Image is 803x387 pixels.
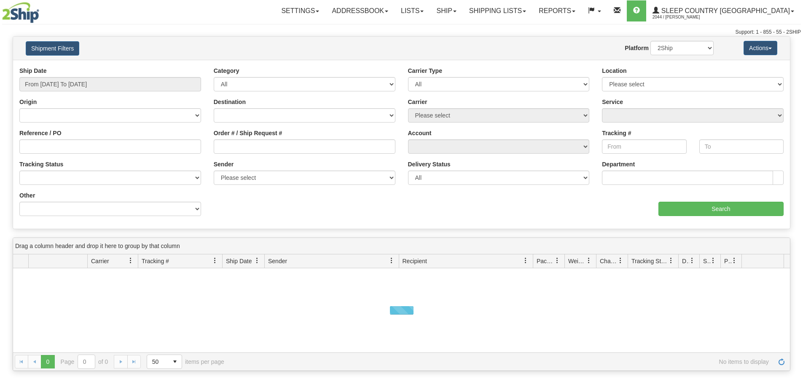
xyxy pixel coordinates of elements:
span: Charge [600,257,618,265]
a: Refresh [775,355,788,368]
span: Sleep Country [GEOGRAPHIC_DATA] [659,7,790,14]
span: 50 [152,358,163,366]
label: Carrier Type [408,67,442,75]
span: Page of 0 [61,355,108,369]
span: Page sizes drop down [147,355,182,369]
a: Shipment Issues filter column settings [706,254,720,268]
label: Location [602,67,626,75]
a: Packages filter column settings [550,254,564,268]
a: Sleep Country [GEOGRAPHIC_DATA] 2044 / [PERSON_NAME] [646,0,800,21]
a: Delivery Status filter column settings [685,254,699,268]
label: Order # / Ship Request # [214,129,282,137]
input: To [699,139,784,154]
span: Pickup Status [724,257,731,265]
label: Service [602,98,623,106]
span: Delivery Status [682,257,689,265]
label: Tracking Status [19,160,63,168]
a: Lists [395,0,430,21]
a: Reports [532,0,582,21]
label: Platform [625,44,649,52]
div: Support: 1 - 855 - 55 - 2SHIP [2,29,801,36]
span: Tracking Status [631,257,668,265]
iframe: chat widget [784,150,802,236]
span: No items to display [236,358,769,365]
span: Page 0 [41,355,54,368]
label: Delivery Status [408,160,451,168]
label: Tracking # [602,129,631,137]
input: Search [658,202,784,216]
label: Sender [214,160,234,168]
span: Carrier [91,257,109,265]
label: Destination [214,98,246,106]
a: Shipping lists [463,0,532,21]
label: Origin [19,98,37,106]
span: Weight [568,257,586,265]
label: Department [602,160,635,168]
span: Sender [268,257,287,265]
span: 2044 / [PERSON_NAME] [653,13,716,21]
button: Shipment Filters [26,41,79,56]
span: Shipment Issues [703,257,710,265]
span: Tracking # [142,257,169,265]
a: Pickup Status filter column settings [727,254,741,268]
a: Carrier filter column settings [124,254,138,268]
a: Settings [275,0,325,21]
a: Tracking # filter column settings [208,254,222,268]
a: Ship [430,0,462,21]
span: Packages [537,257,554,265]
a: Recipient filter column settings [518,254,533,268]
a: Tracking Status filter column settings [664,254,678,268]
label: Carrier [408,98,427,106]
label: Category [214,67,239,75]
img: logo2044.jpg [2,2,39,23]
a: Sender filter column settings [384,254,399,268]
input: From [602,139,686,154]
a: Weight filter column settings [582,254,596,268]
span: items per page [147,355,224,369]
a: Addressbook [325,0,395,21]
button: Actions [744,41,777,55]
label: Account [408,129,432,137]
span: select [168,355,182,368]
label: Other [19,191,35,200]
a: Ship Date filter column settings [250,254,264,268]
div: grid grouping header [13,238,790,254]
span: Ship Date [226,257,252,265]
label: Ship Date [19,67,47,75]
span: Recipient [403,257,427,265]
label: Reference / PO [19,129,62,137]
a: Charge filter column settings [613,254,628,268]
